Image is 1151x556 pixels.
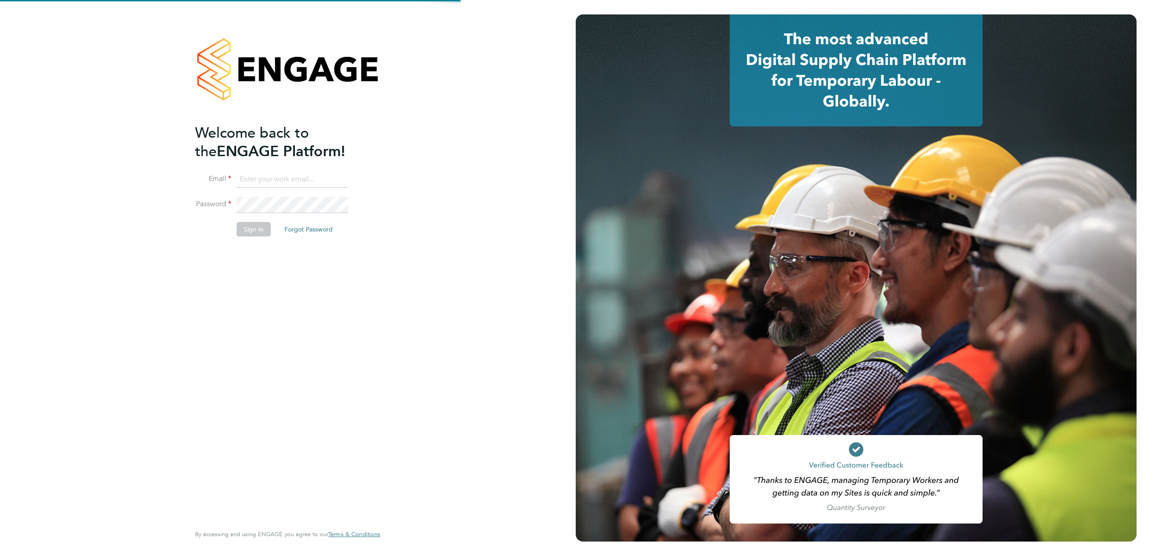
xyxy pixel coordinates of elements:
input: Enter your work email... [237,171,348,188]
a: Terms & Conditions [328,531,380,538]
span: Terms & Conditions [328,530,380,538]
span: Welcome back to the [195,124,309,160]
label: Password [195,199,231,209]
button: Sign In [237,222,271,236]
label: Email [195,174,231,184]
h2: ENGAGE Platform! [195,124,371,161]
button: Forgot Password [277,222,340,236]
span: By accessing and using ENGAGE you agree to our [195,530,380,538]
